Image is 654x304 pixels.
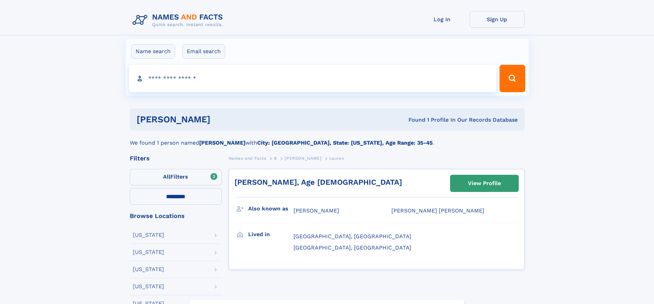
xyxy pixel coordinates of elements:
[133,267,164,272] div: [US_STATE]
[294,233,411,240] span: [GEOGRAPHIC_DATA], [GEOGRAPHIC_DATA]
[133,284,164,289] div: [US_STATE]
[391,207,484,214] span: [PERSON_NAME] [PERSON_NAME]
[234,178,402,186] a: [PERSON_NAME], Age [DEMOGRAPHIC_DATA]
[329,156,344,161] span: Lauren
[182,44,225,59] label: Email search
[257,139,433,146] b: City: [GEOGRAPHIC_DATA], State: [US_STATE], Age Range: 35-45
[129,65,497,92] input: search input
[130,11,229,29] img: Logo Names and Facts
[500,65,525,92] button: Search Button
[450,175,518,192] a: View Profile
[248,229,294,240] h3: Lived in
[130,213,222,219] div: Browse Locations
[468,175,501,191] div: View Profile
[199,139,245,146] b: [PERSON_NAME]
[130,155,222,161] div: Filters
[137,115,310,124] h1: [PERSON_NAME]
[133,232,164,238] div: [US_STATE]
[274,156,277,161] span: B
[163,173,170,180] span: All
[229,154,266,162] a: Names and Facts
[130,131,525,147] div: We found 1 person named with .
[285,154,321,162] a: [PERSON_NAME]
[130,169,222,185] label: Filters
[133,250,164,255] div: [US_STATE]
[470,11,525,28] a: Sign Up
[285,156,321,161] span: [PERSON_NAME]
[309,116,518,124] div: Found 1 Profile In Our Records Database
[274,154,277,162] a: B
[248,203,294,215] h3: Also known as
[415,11,470,28] a: Log In
[294,207,339,214] span: [PERSON_NAME]
[131,44,175,59] label: Name search
[294,244,411,251] span: [GEOGRAPHIC_DATA], [GEOGRAPHIC_DATA]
